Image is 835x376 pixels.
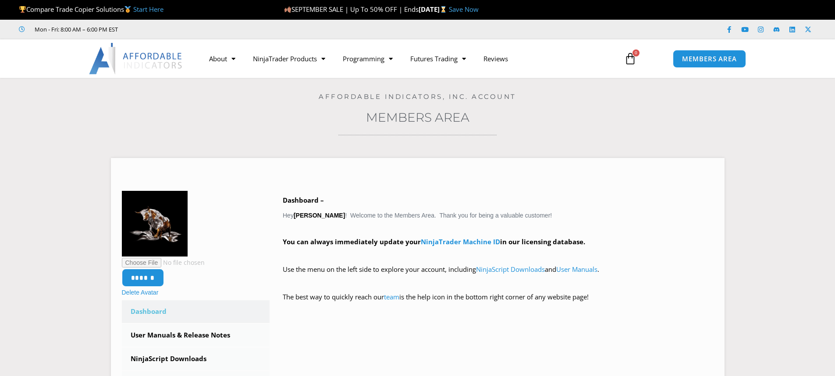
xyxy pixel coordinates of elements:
img: Bull-150x150.png [122,191,188,257]
a: NinjaTrader Machine ID [421,237,500,246]
div: Hey ! Welcome to the Members Area. Thank you for being a valuable customer! [283,194,714,316]
a: Reviews [475,49,517,69]
a: Programming [334,49,402,69]
strong: [PERSON_NAME] [294,212,345,219]
span: 0 [632,49,640,56]
img: ⌛ [440,6,447,13]
span: Compare Trade Copier Solutions [19,5,163,14]
a: Members Area [366,110,469,125]
a: NinjaScript Downloads [122,348,270,370]
img: 🥇 [124,6,131,13]
img: LogoAI [89,43,183,74]
span: SEPTEMBER SALE | Up To 50% OFF | Ends [284,5,419,14]
a: Affordable Indicators, Inc. Account [319,92,516,101]
strong: [DATE] [419,5,449,14]
img: 🍂 [284,6,291,13]
a: About [200,49,244,69]
strong: You can always immediately update your in our licensing database. [283,237,585,246]
a: Delete Avatar [122,289,159,296]
a: team [384,292,399,301]
a: Futures Trading [402,49,475,69]
a: User Manuals & Release Notes [122,324,270,347]
span: MEMBERS AREA [682,56,737,62]
a: Start Here [133,5,163,14]
a: NinjaScript Downloads [476,265,545,274]
a: Dashboard [122,300,270,323]
b: Dashboard – [283,196,324,204]
a: NinjaTrader Products [244,49,334,69]
a: 0 [611,46,650,71]
img: 🏆 [19,6,26,13]
iframe: Customer reviews powered by Trustpilot [130,25,262,34]
a: MEMBERS AREA [673,50,746,68]
p: Use the menu on the left side to explore your account, including and . [283,264,714,288]
span: Mon - Fri: 8:00 AM – 6:00 PM EST [32,24,118,35]
p: The best way to quickly reach our is the help icon in the bottom right corner of any website page! [283,291,714,316]
a: User Manuals [556,265,597,274]
a: Save Now [449,5,479,14]
nav: Menu [200,49,614,69]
